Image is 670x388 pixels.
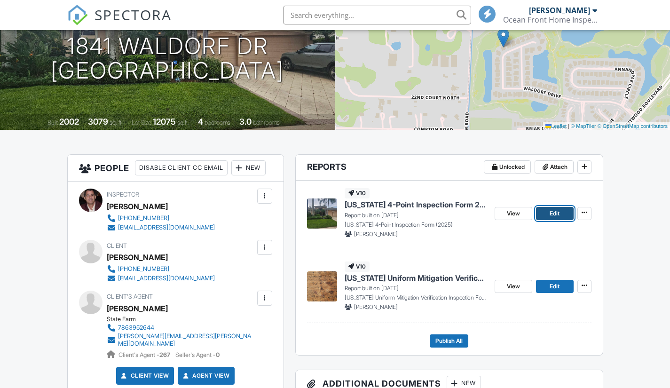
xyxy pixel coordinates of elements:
div: 3079 [88,117,108,127]
a: © MapTiler [571,123,596,129]
input: Search everything... [283,6,471,24]
div: [PERSON_NAME] [529,6,590,15]
strong: 0 [216,351,220,358]
span: Client's Agent [107,293,153,300]
a: Agent View [181,371,229,380]
div: State Farm [107,316,262,323]
a: [PERSON_NAME] [107,301,168,316]
span: bathrooms [253,119,280,126]
span: Lot Size [132,119,151,126]
div: Disable Client CC Email [135,160,228,175]
a: SPECTORA [67,13,172,32]
span: Client [107,242,127,249]
div: [PERSON_NAME] [107,199,168,214]
a: [PERSON_NAME][EMAIL_ADDRESS][PERSON_NAME][DOMAIN_NAME] [107,333,255,348]
div: Ocean Front Home Inspection LLC [503,15,597,24]
a: [PHONE_NUMBER] [107,214,215,223]
a: [PHONE_NUMBER] [107,264,215,274]
span: Inspector [107,191,139,198]
h3: People [68,155,284,182]
div: 3.0 [239,117,252,127]
div: [PHONE_NUMBER] [118,214,169,222]
div: [EMAIL_ADDRESS][DOMAIN_NAME] [118,275,215,282]
img: Marker [497,28,509,48]
span: bedrooms [205,119,230,126]
span: Client's Agent - [118,351,172,358]
div: 12075 [153,117,176,127]
a: 7863952644 [107,323,255,333]
a: Client View [119,371,169,380]
div: 2002 [59,117,79,127]
span: Seller's Agent - [175,351,220,358]
span: sq. ft. [110,119,123,126]
span: SPECTORA [95,5,172,24]
div: [PERSON_NAME] [107,250,168,264]
div: [PHONE_NUMBER] [118,265,169,273]
span: | [568,123,569,129]
div: New [231,160,266,175]
div: [PERSON_NAME][EMAIL_ADDRESS][PERSON_NAME][DOMAIN_NAME] [118,333,255,348]
span: sq.ft. [177,119,189,126]
a: [EMAIL_ADDRESS][DOMAIN_NAME] [107,274,215,283]
h1: 1841 Waldorf Dr [GEOGRAPHIC_DATA] [51,34,284,84]
strong: 267 [159,351,170,358]
span: Built [47,119,58,126]
img: The Best Home Inspection Software - Spectora [67,5,88,25]
div: 7863952644 [118,324,154,332]
a: © OpenStreetMap contributors [598,123,668,129]
div: 4 [198,117,203,127]
a: [EMAIL_ADDRESS][DOMAIN_NAME] [107,223,215,232]
div: [EMAIL_ADDRESS][DOMAIN_NAME] [118,224,215,231]
a: Leaflet [545,123,567,129]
